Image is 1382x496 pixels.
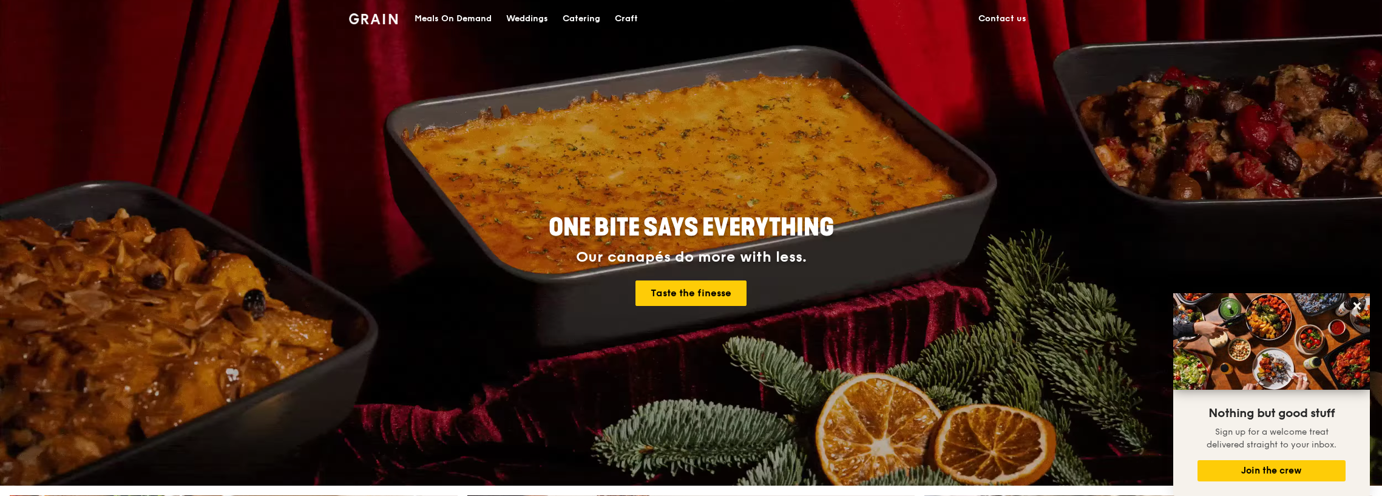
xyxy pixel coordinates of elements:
a: Contact us [971,1,1034,37]
button: Close [1347,296,1367,316]
button: Join the crew [1197,460,1346,481]
span: Sign up for a welcome treat delivered straight to your inbox. [1207,427,1336,450]
a: Catering [555,1,608,37]
a: Taste the finesse [635,280,747,306]
span: Nothing but good stuff [1208,406,1335,421]
div: Craft [615,1,638,37]
img: Grain [349,13,398,24]
img: DSC07876-Edit02-Large.jpeg [1173,293,1370,390]
div: Our canapés do more with less. [473,249,910,266]
a: Weddings [499,1,555,37]
span: ONE BITE SAYS EVERYTHING [549,213,834,242]
div: Catering [563,1,600,37]
div: Weddings [506,1,548,37]
div: Meals On Demand [415,1,492,37]
a: Craft [608,1,645,37]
